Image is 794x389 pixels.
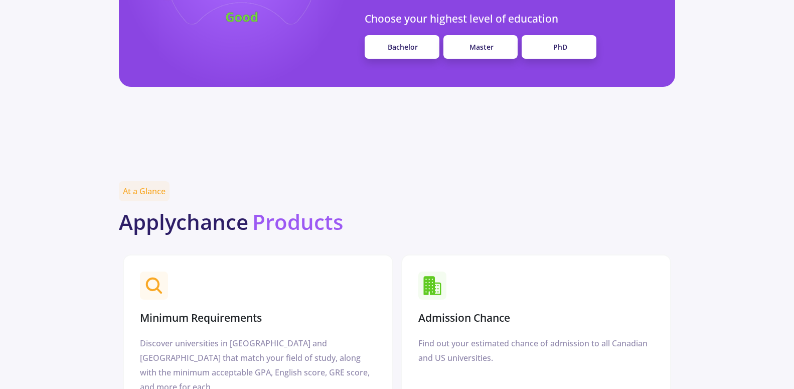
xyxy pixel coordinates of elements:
[365,35,439,59] a: Bachelor
[388,42,418,52] span: Bachelor
[140,312,262,324] h3: Minimum Requirements
[469,42,494,52] span: Master
[443,35,518,59] a: Master
[418,312,510,324] h3: Admission Chance
[119,207,248,236] b: Applychance
[522,35,596,59] a: PhD
[119,181,170,201] span: At a Glance
[553,42,567,52] span: PhD
[365,11,663,27] p: Choose your highest level of education
[252,207,343,236] b: Products
[418,336,654,365] div: Find out your estimated chance of admission to all Canadian and US universities.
